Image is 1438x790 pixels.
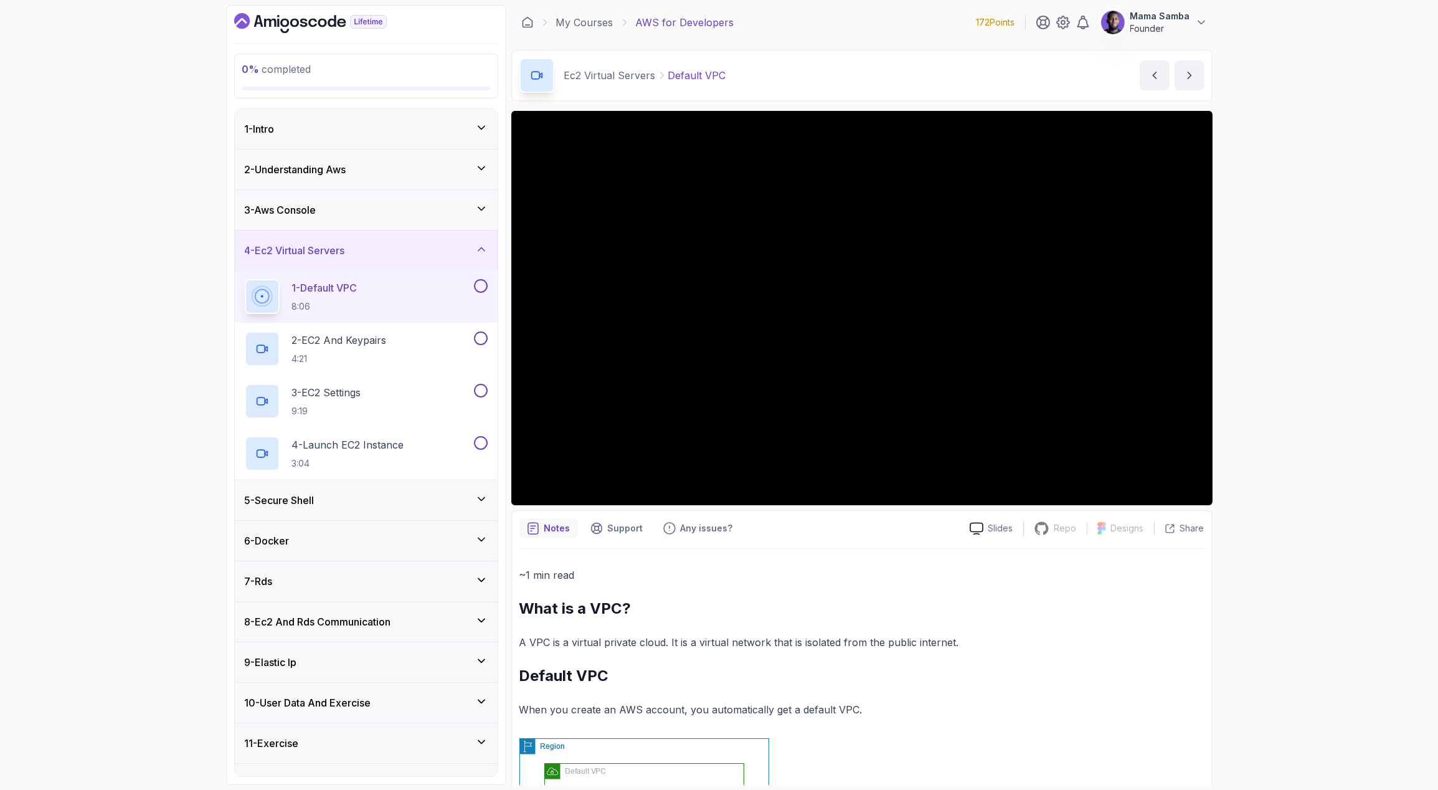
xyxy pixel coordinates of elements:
button: 1-Intro [235,109,498,149]
h3: 9 - Elastic Ip [245,655,297,670]
button: 9-Elastic Ip [235,642,498,682]
button: 5-Secure Shell [235,480,498,520]
p: 3 - EC2 Settings [292,385,361,400]
h3: 4 - Ec2 Virtual Servers [245,243,345,258]
p: A VPC is a virtual private cloud. It is a virtual network that is isolated from the public internet. [519,634,1204,651]
button: 4-Launch EC2 Instance3:04 [245,436,488,471]
img: user profile image [1101,11,1125,34]
p: Repo [1054,522,1077,535]
p: Default VPC [668,68,726,83]
button: 4-Ec2 Virtual Servers [235,231,498,270]
p: Founder [1130,22,1190,35]
h3: 2 - Understanding Aws [245,162,346,177]
span: 0 % [242,63,260,75]
button: next content [1175,60,1204,90]
p: Mama Samba [1130,10,1190,22]
button: 3-EC2 Settings9:19 [245,384,488,419]
h3: 11 - Exercise [245,736,299,751]
p: Slides [988,522,1013,535]
a: Dashboard [521,16,534,29]
p: ~1 min read [519,566,1204,584]
button: Support button [583,518,651,538]
a: My Courses [556,15,613,30]
button: 8-Ec2 And Rds Communication [235,602,498,642]
button: Feedback button [656,518,740,538]
iframe: 4 - Default VPC [511,111,1213,505]
p: Notes [544,522,570,535]
button: 6-Docker [235,521,498,561]
p: AWS for Developers [636,15,734,30]
button: previous content [1140,60,1170,90]
h2: What is a VPC? [519,599,1204,619]
h3: 5 - Secure Shell [245,493,315,508]
a: Slides [960,522,1023,535]
p: 9:19 [292,405,361,417]
p: 8:06 [292,300,357,313]
p: When you create an AWS account, you automatically get a default VPC. [519,701,1204,718]
button: 1-Default VPC8:06 [245,279,488,314]
p: 3:04 [292,457,404,470]
button: Share [1154,522,1204,535]
p: Ec2 Virtual Servers [564,68,656,83]
button: 10-User Data And Exercise [235,683,498,723]
h3: 1 - Intro [245,121,275,136]
p: Designs [1111,522,1144,535]
h3: 8 - Ec2 And Rds Communication [245,614,391,629]
button: user profile imageMama SambaFounder [1100,10,1208,35]
button: notes button [519,518,578,538]
button: 11-Exercise [235,723,498,763]
a: Dashboard [234,13,415,33]
button: 7-Rds [235,561,498,601]
p: Share [1180,522,1204,535]
span: completed [242,63,311,75]
h3: 6 - Docker [245,533,290,548]
button: 2-EC2 And Keypairs4:21 [245,331,488,366]
p: 1 - Default VPC [292,280,357,295]
p: 2 - EC2 And Keypairs [292,333,387,348]
h3: 7 - Rds [245,574,273,589]
p: Support [608,522,643,535]
h3: 10 - User Data And Exercise [245,695,371,710]
h2: Default VPC [519,666,1204,686]
button: 2-Understanding Aws [235,150,498,189]
p: Any issues? [681,522,733,535]
h3: 3 - Aws Console [245,202,316,217]
p: 4 - Launch EC2 Instance [292,437,404,452]
p: 172 Points [977,16,1015,29]
button: 3-Aws Console [235,190,498,230]
p: 4:21 [292,353,387,365]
